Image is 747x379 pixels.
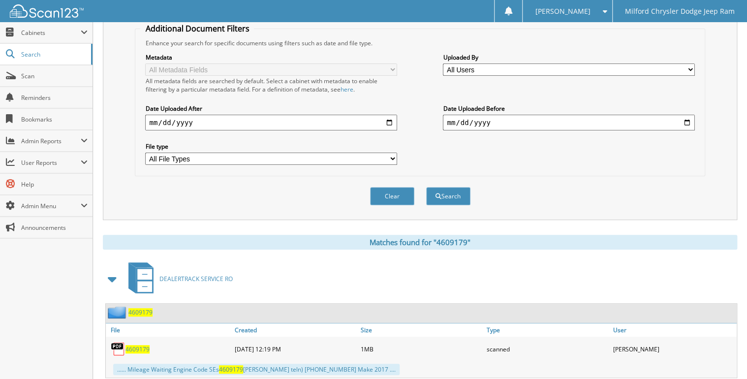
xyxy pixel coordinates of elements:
[625,8,735,14] span: Milford Chrysler Dodge Jeep Ram
[145,104,397,113] label: Date Uploaded After
[484,339,610,359] div: scanned
[426,187,470,205] button: Search
[443,104,694,113] label: Date Uploaded Before
[145,77,397,94] div: All metadata fields are searched by default. Select a cabinet with metadata to enable filtering b...
[21,115,88,124] span: Bookmarks
[232,339,358,359] div: [DATE] 12:19 PM
[145,115,397,130] input: start
[145,142,397,151] label: File type
[108,306,128,318] img: folder2.png
[140,39,699,47] div: Enhance your search for specific documents using filters such as date and file type.
[443,53,694,62] label: Uploaded By
[370,187,414,205] button: Clear
[21,158,81,167] span: User Reports
[21,94,88,102] span: Reminders
[113,364,400,375] div: ...... Mileage Waiting Engine Code SEs [PERSON_NAME] teln) [PHONE_NUMBER] Make 2017 ....
[219,365,243,374] span: 4609179
[21,50,86,59] span: Search
[159,275,233,283] span: DEALERTRACK SERVICE RO
[21,137,81,145] span: Admin Reports
[106,323,232,337] a: File
[21,72,88,80] span: Scan
[611,323,737,337] a: User
[103,235,737,250] div: Matches found for "4609179"
[128,308,153,316] a: 4609179
[140,23,254,34] legend: Additional Document Filters
[358,339,484,359] div: 1MB
[698,332,747,379] iframe: Chat Widget
[123,259,233,298] a: DEALERTRACK SERVICE RO
[10,4,84,18] img: scan123-logo-white.svg
[443,115,694,130] input: end
[145,53,397,62] label: Metadata
[21,223,88,232] span: Announcements
[21,202,81,210] span: Admin Menu
[611,339,737,359] div: [PERSON_NAME]
[232,323,358,337] a: Created
[358,323,484,337] a: Size
[535,8,590,14] span: [PERSON_NAME]
[125,345,150,353] a: 4609179
[21,29,81,37] span: Cabinets
[340,85,353,94] a: here
[484,323,610,337] a: Type
[21,180,88,189] span: Help
[111,342,125,356] img: PDF.png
